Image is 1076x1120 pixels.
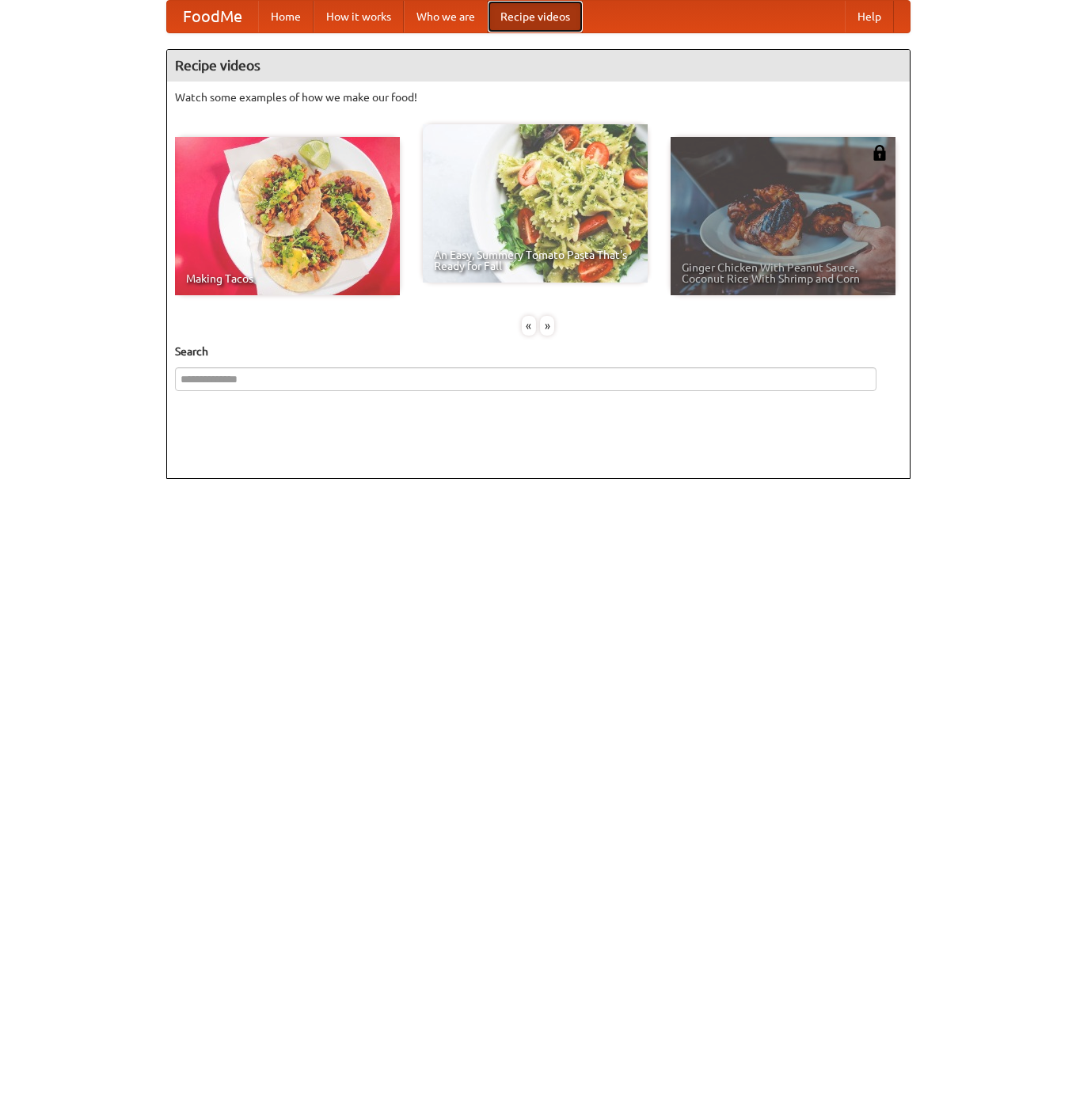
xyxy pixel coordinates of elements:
span: An Easy, Summery Tomato Pasta That's Ready for Fall [434,249,637,271]
a: Help [845,1,894,32]
a: How it works [314,1,404,32]
a: An Easy, Summery Tomato Pasta That's Ready for Fall [423,124,648,283]
h4: Recipe videos [167,50,910,82]
a: Home [258,1,314,32]
div: « [522,316,536,336]
span: Making Tacos [186,273,389,284]
img: 483408.png [872,145,888,161]
div: » [540,316,554,336]
a: FoodMe [167,1,258,32]
a: Recipe videos [488,1,583,32]
a: Who we are [404,1,488,32]
p: Watch some examples of how we make our food! [175,89,902,105]
a: Making Tacos [175,137,400,295]
h5: Search [175,344,902,359]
